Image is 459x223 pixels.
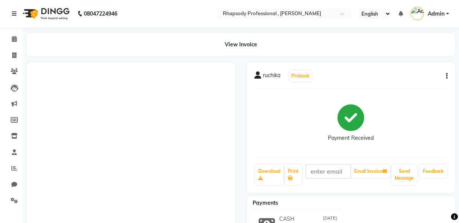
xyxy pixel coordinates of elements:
a: Print [285,165,302,185]
a: Download [255,165,283,185]
img: logo [19,3,72,24]
div: Payment Received [328,134,374,142]
button: Send Message [392,165,417,185]
span: Admin [428,10,445,18]
input: enter email [305,164,351,179]
span: [DATE] [323,215,337,223]
img: Admin [411,7,424,20]
span: Payments [253,199,278,206]
button: Email Invoice [351,165,390,178]
a: Feedback [420,165,447,178]
div: View Invoice [27,33,455,56]
span: ruchika [263,71,280,82]
span: CASH [279,215,294,223]
b: 08047224946 [84,3,117,24]
button: Prebook [289,71,312,81]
